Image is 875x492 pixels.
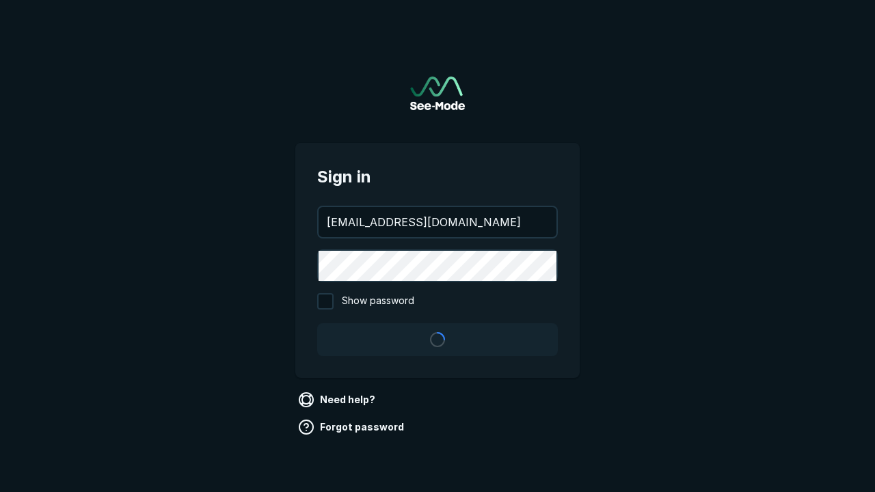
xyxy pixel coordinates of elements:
a: Need help? [295,389,381,411]
a: Go to sign in [410,77,465,110]
span: Show password [342,293,414,310]
input: your@email.com [319,207,556,237]
img: See-Mode Logo [410,77,465,110]
span: Sign in [317,165,558,189]
a: Forgot password [295,416,409,438]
